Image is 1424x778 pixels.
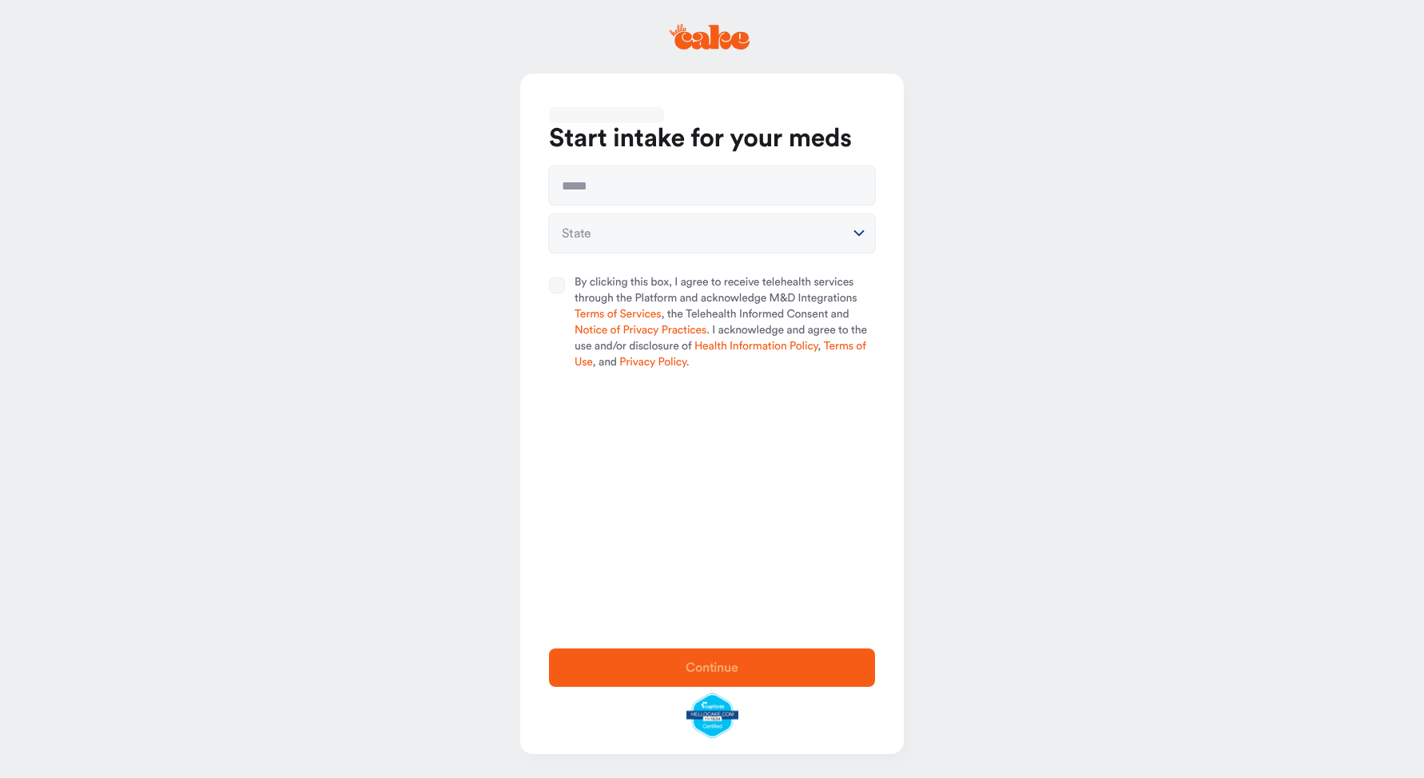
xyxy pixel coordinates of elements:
[549,277,565,293] button: By clicking this box, I agree to receive telehealth services through the Platform and acknowledge...
[694,341,817,352] a: Health Information Policy
[549,123,875,155] h1: Start intake for your meds
[686,661,738,674] span: Continue
[549,648,875,687] button: Continue
[619,357,686,368] a: Privacy Policy
[575,325,706,336] a: Notice of Privacy Practices
[575,341,866,368] a: Terms of Use
[575,275,875,371] span: By clicking this box, I agree to receive telehealth services through the Platform and acknowledge...
[686,693,738,738] img: legit-script-certified.png
[575,309,661,320] a: Terms of Services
